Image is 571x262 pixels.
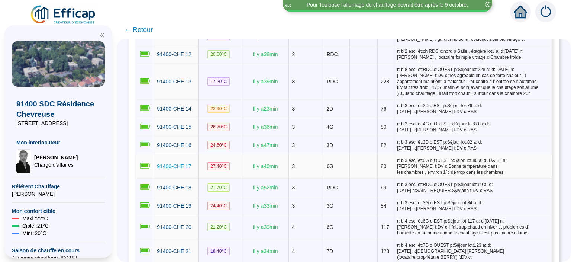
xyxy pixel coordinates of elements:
span: 91400-CHE 21 [157,248,191,254]
span: 80 [381,124,387,130]
span: 3D [326,142,333,148]
span: 228 [381,79,389,84]
a: 91400-CHE 17 [157,163,191,170]
span: 6G [326,224,333,230]
span: Il y a 38 min [253,51,278,57]
a: 91400-CHE 16 [157,141,191,149]
span: Il y a 33 min [253,203,278,209]
span: RDC [326,185,338,191]
span: RDC [326,51,338,57]
a: 91400-CHE 21 [157,247,191,255]
span: 6G [326,163,333,169]
img: alerts [535,1,556,22]
a: 91400-CHE 14 [157,105,191,113]
span: r: b:3 esc: ét:3G o:EST p:Séjour lot:84 a: d:[DATE] n:[PERSON_NAME] f:DV c:RAS [397,200,549,212]
span: Il y a 52 min [253,185,278,191]
span: Mon confort cible [12,207,105,215]
span: Il y a 40 min [253,163,278,169]
span: r: b:3 esc: ét:2D o:EST p:Séjour lot:76 a: d:[DATE] n:[PERSON_NAME] f:DV c:RAS [397,103,549,115]
span: 20.00 °C [207,50,230,58]
span: Il y a 47 min [253,142,278,148]
a: 91400-CHE 20 [157,223,191,231]
span: r: b:3 esc: ét:RDC o:OUEST p:Séjour lot:69 a: d:[DATE] n:SAINT REQUIER Sylviane f:DV c:RAS [397,182,549,194]
span: 3G [326,203,333,209]
span: 91400 SDC Résidence Chevreuse [16,99,100,119]
img: efficap energie logo [30,4,97,25]
span: 21.20 °C [207,223,230,231]
span: 24.60 °C [207,141,230,149]
span: 17.20 °C [207,77,230,86]
span: 18.40 °C [207,247,230,255]
span: 3 [292,185,295,191]
a: 91400-CHE 18 [157,184,191,192]
a: 91400-CHE 19 [157,202,191,210]
span: 8 [292,79,295,84]
span: Il y a 34 min [253,248,278,254]
a: 91400-CHE 13 [157,78,191,86]
span: [PERSON_NAME] [34,154,78,161]
span: 123 [381,248,389,254]
a: 91400-CHE 12 [157,51,191,58]
span: 76 [381,106,387,112]
span: Référent Chauffage [12,183,105,190]
span: 91400-CHE 17 [157,163,191,169]
span: 24.40 °C [207,202,230,210]
span: 3 [292,106,295,112]
img: Chargé d'affaires [16,149,31,173]
span: 4G [326,124,333,130]
span: 91400-CHE 20 [157,224,191,230]
span: 3 [292,163,295,169]
div: Pour Toulouse l'allumage du chauffage devrait être après le 9 octobre. [307,1,468,9]
span: Chargé d'affaires [34,161,78,169]
span: 91400-CHE 14 [157,106,191,112]
span: 2 [292,51,295,57]
span: 7D [326,248,333,254]
span: [STREET_ADDRESS] [16,119,100,127]
span: 26.70 °C [207,123,230,131]
span: 2D [326,106,333,112]
span: RDC [326,33,338,39]
span: Allumage chauffage : [DATE] [12,254,105,262]
span: 69 [381,185,387,191]
span: 4 [292,224,295,230]
span: 91400-CHE 12 [157,51,191,57]
span: r: b:3 esc: ét:4G o:OUEST p:Séjour lot:80 a: d:[DATE] n:[PERSON_NAME] f:DV c:RAS [397,121,549,133]
span: 91400-CHE 13 [157,79,191,84]
a: 91400-CHE 15 [157,123,191,131]
span: Il y a 39 min [253,224,278,230]
span: 82 [381,142,387,148]
span: Il y a 39 min [253,79,278,84]
span: RDC [326,79,338,84]
span: r: b:2 esc: ét:ch RDC o:nord p:Salle , étagère lot:/ a: d:[DATE] n:[PERSON_NAME] , locataire f:si... [397,48,549,60]
span: 4 [292,248,295,254]
span: 3 [292,203,295,209]
span: Saison de chauffe en cours [12,247,105,254]
span: r: b:8 esc: ét:RDC o:OUEST p:Séjour lot:228 a: d:[DATE] n:[PERSON_NAME] f:DV c:très agréable en c... [397,67,549,96]
span: Il y a 30 min [253,33,278,39]
span: 3 [292,124,295,130]
span: Il y a 23 min [253,106,278,112]
span: 91400-CHE 18 [157,185,191,191]
span: Cible : 21 °C [22,222,49,230]
span: 91400-CHE 19 [157,203,191,209]
span: r: b:3 esc: ét:3D o:EST p:Séjour lot:82 a: d:[DATE] n:[PERSON_NAME] f:DV c:RAS [397,139,549,151]
span: 3 [292,142,295,148]
span: Il y a 36 min [253,124,278,130]
span: double-left [100,33,105,38]
span: 22.90 °C [207,105,230,113]
span: Mon interlocuteur [16,139,100,146]
span: r: b:3 esc: ét:6G o:OUEST p:Salon lot:80 a: d:[DATE] n:[PERSON_NAME] f:DV c:Bonne température dan... [397,157,549,175]
span: close-circle [485,2,490,7]
span: 91400-CHE 16 [157,142,191,148]
span: Mini : 20 °C [22,230,46,237]
span: 117 [381,224,389,230]
span: [PERSON_NAME] [12,190,105,198]
span: 91400-CHE 15 [157,124,191,130]
span: Maxi : 22 °C [22,215,48,222]
span: 80 [381,163,387,169]
span: ← Retour [124,25,153,35]
i: 3 / 3 [284,3,291,8]
span: 91400-CHE 11 [157,33,191,39]
span: 84 [381,203,387,209]
span: 21.70 °C [207,183,230,192]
